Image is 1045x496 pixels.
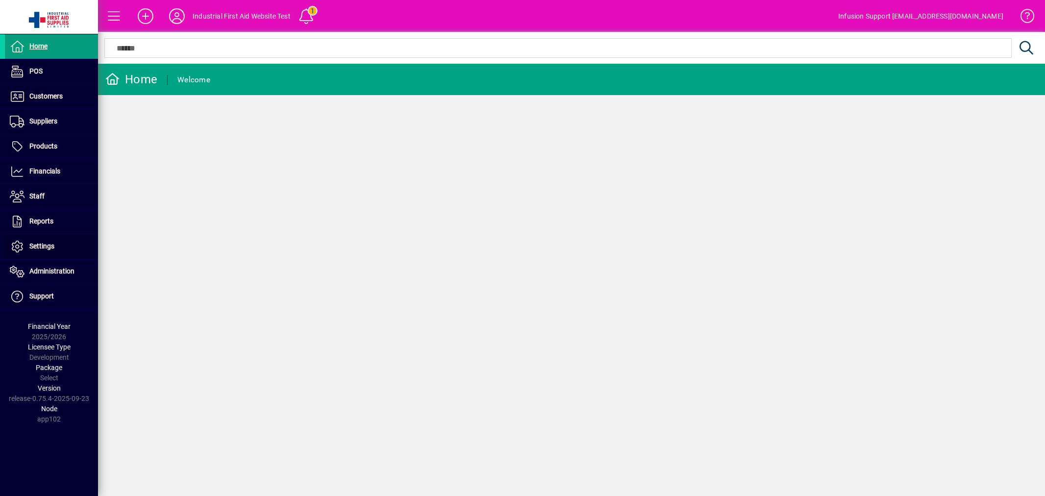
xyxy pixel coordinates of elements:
span: Products [29,142,57,150]
span: Reports [29,217,53,225]
button: Add [130,7,161,25]
span: Home [29,42,48,50]
button: Profile [161,7,193,25]
a: Customers [5,84,98,109]
span: Version [38,384,61,392]
a: POS [5,59,98,84]
span: Customers [29,92,63,100]
span: Node [41,405,57,413]
div: Infusion Support [EMAIL_ADDRESS][DOMAIN_NAME] [838,8,1003,24]
a: Reports [5,209,98,234]
a: Administration [5,259,98,284]
a: Knowledge Base [1013,2,1033,34]
div: Welcome [177,72,210,88]
span: Financial Year [28,322,71,330]
a: Staff [5,184,98,209]
span: Staff [29,192,45,200]
span: POS [29,67,43,75]
a: Products [5,134,98,159]
a: Support [5,284,98,309]
a: Suppliers [5,109,98,134]
span: Support [29,292,54,300]
span: Financials [29,167,60,175]
a: Settings [5,234,98,259]
div: Home [105,72,157,87]
span: Settings [29,242,54,250]
span: Package [36,364,62,372]
a: Financials [5,159,98,184]
span: Administration [29,267,74,275]
div: Industrial First Aid Website Test [193,8,291,24]
span: Suppliers [29,117,57,125]
span: Licensee Type [28,343,71,351]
